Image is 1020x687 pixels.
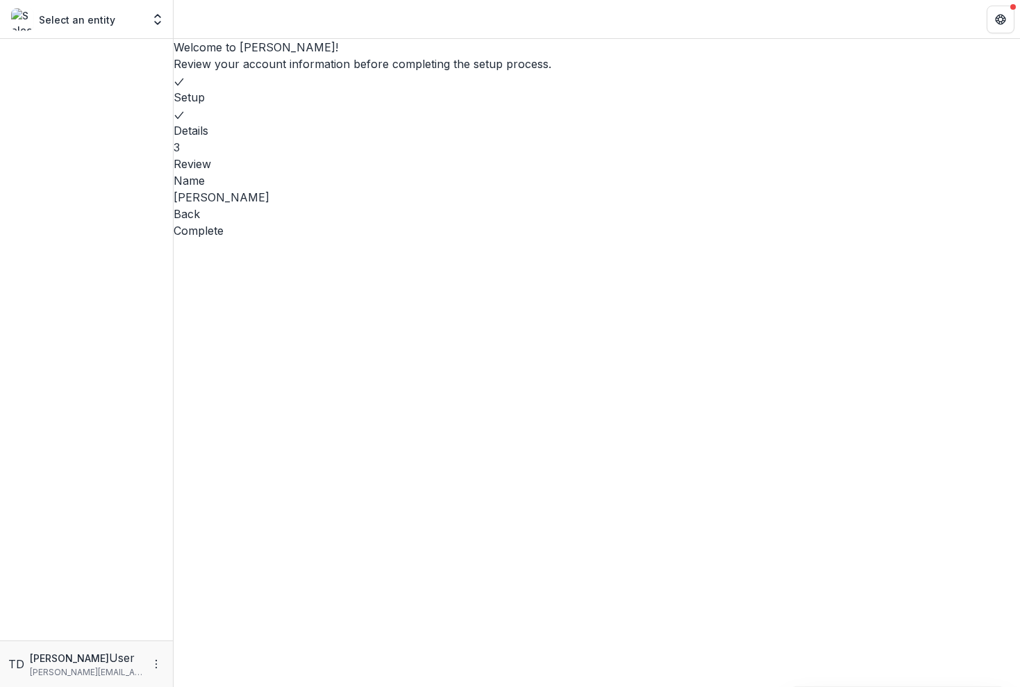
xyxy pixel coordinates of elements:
[30,651,109,665] p: [PERSON_NAME]
[174,39,1020,56] h2: Welcome to [PERSON_NAME]!
[174,222,224,239] button: Complete
[39,13,115,27] p: Select an entity
[174,156,1020,172] h3: Review
[174,89,1020,106] h3: Setup
[174,72,1020,172] div: Progress
[987,6,1014,33] button: Get Help
[109,649,135,666] p: User
[174,172,1020,189] h4: Name
[30,666,142,679] p: [PERSON_NAME][EMAIL_ADDRESS][DOMAIN_NAME]
[11,8,33,31] img: Select an entity
[174,206,200,222] button: Back
[174,189,1020,206] p: [PERSON_NAME]
[148,6,167,33] button: Open entity switcher
[174,139,1020,156] div: 3
[8,656,24,672] div: T.J. Dedeaux-Norris
[148,656,165,672] button: More
[174,122,1020,139] h3: Details
[174,56,1020,72] p: Review your account information before completing the setup process.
